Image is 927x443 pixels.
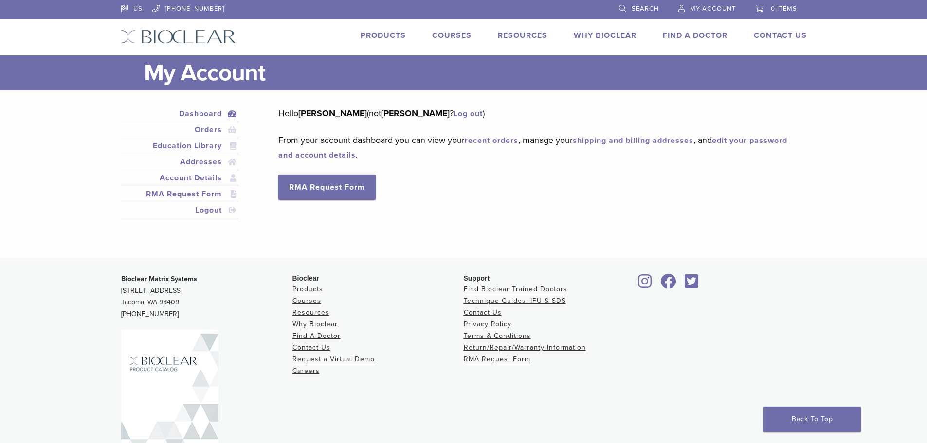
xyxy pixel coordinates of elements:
[690,5,736,13] span: My Account
[278,175,376,200] a: RMA Request Form
[123,124,237,136] a: Orders
[144,55,807,90] h1: My Account
[432,31,472,40] a: Courses
[121,106,239,230] nav: Account pages
[464,308,502,317] a: Contact Us
[121,30,236,44] img: Bioclear
[771,5,797,13] span: 0 items
[682,280,702,289] a: Bioclear
[663,31,727,40] a: Find A Doctor
[465,136,518,145] a: recent orders
[292,285,323,293] a: Products
[298,108,367,119] strong: [PERSON_NAME]
[123,188,237,200] a: RMA Request Form
[292,355,375,363] a: Request a Virtual Demo
[498,31,547,40] a: Resources
[123,156,237,168] a: Addresses
[292,274,319,282] span: Bioclear
[763,407,861,432] a: Back To Top
[464,274,490,282] span: Support
[278,133,792,162] p: From your account dashboard you can view your , manage your , and .
[292,332,341,340] a: Find A Doctor
[464,297,566,305] a: Technique Guides, IFU & SDS
[464,355,530,363] a: RMA Request Form
[121,275,197,283] strong: Bioclear Matrix Systems
[464,285,567,293] a: Find Bioclear Trained Doctors
[292,367,320,375] a: Careers
[754,31,807,40] a: Contact Us
[381,108,450,119] strong: [PERSON_NAME]
[292,343,330,352] a: Contact Us
[573,136,693,145] a: shipping and billing addresses
[632,5,659,13] span: Search
[464,320,511,328] a: Privacy Policy
[123,204,237,216] a: Logout
[278,106,792,121] p: Hello (not ? )
[121,273,292,320] p: [STREET_ADDRESS] Tacoma, WA 98409 [PHONE_NUMBER]
[292,297,321,305] a: Courses
[464,343,586,352] a: Return/Repair/Warranty Information
[464,332,531,340] a: Terms & Conditions
[292,308,329,317] a: Resources
[657,280,680,289] a: Bioclear
[635,280,655,289] a: Bioclear
[123,172,237,184] a: Account Details
[574,31,636,40] a: Why Bioclear
[361,31,406,40] a: Products
[123,140,237,152] a: Education Library
[292,320,338,328] a: Why Bioclear
[454,109,483,119] a: Log out
[123,108,237,120] a: Dashboard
